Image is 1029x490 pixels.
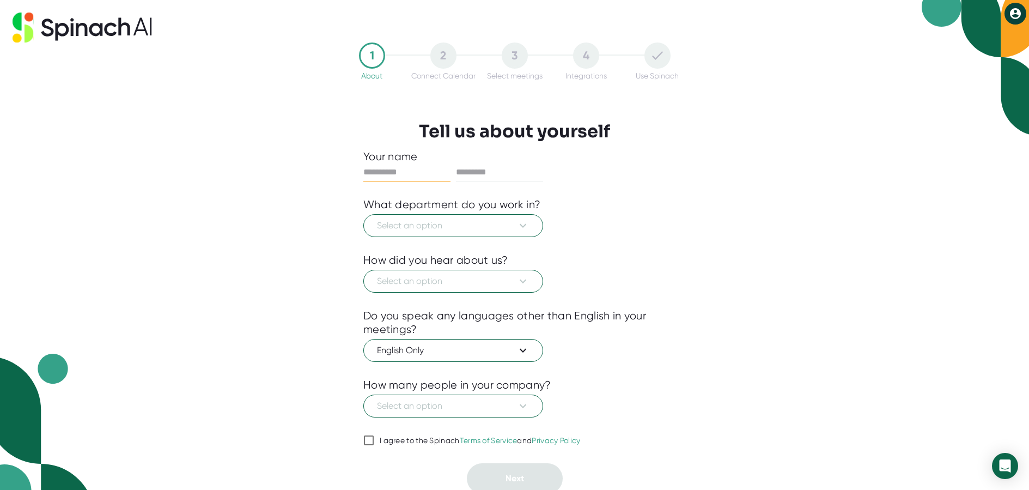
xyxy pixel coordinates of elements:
div: Select meetings [487,71,543,80]
span: Select an option [377,275,529,288]
span: Next [506,473,524,483]
div: Integrations [565,71,607,80]
button: Select an option [363,395,543,418]
div: I agree to the Spinach and [380,436,581,446]
h3: Tell us about yourself [419,121,610,142]
div: 4 [573,43,599,69]
div: 2 [430,43,456,69]
div: 3 [502,43,528,69]
a: Terms of Service [460,436,517,445]
div: How many people in your company? [363,378,551,392]
button: English Only [363,339,543,362]
div: What department do you work in? [363,198,540,211]
span: Select an option [377,400,529,413]
a: Privacy Policy [532,436,580,445]
div: Use Spinach [636,71,679,80]
div: 1 [359,43,385,69]
div: How did you hear about us? [363,253,508,267]
button: Select an option [363,270,543,293]
div: Do you speak any languages other than English in your meetings? [363,309,666,336]
div: Open Intercom Messenger [992,453,1018,479]
span: English Only [377,344,529,357]
span: Select an option [377,219,529,232]
div: Connect Calendar [411,71,476,80]
div: Your name [363,150,666,164]
button: Select an option [363,214,543,237]
div: About [361,71,382,80]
